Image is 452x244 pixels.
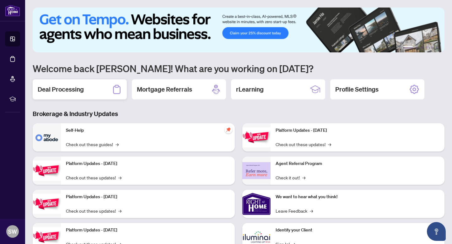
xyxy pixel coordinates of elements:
[276,174,305,181] a: Check it out!→
[66,207,121,214] a: Check out these updates!→
[276,207,313,214] a: Leave Feedback→
[66,227,230,234] p: Platform Updates - [DATE]
[8,227,17,236] span: SW
[431,46,433,49] button: 5
[66,141,119,148] a: Check out these guides!→
[242,190,271,218] img: We want to hear what you think!
[38,85,84,94] h2: Deal Processing
[33,123,61,151] img: Self-Help
[328,141,331,148] span: →
[33,62,444,74] h1: Welcome back [PERSON_NAME]! What are you working on [DATE]?
[66,127,230,134] p: Self-Help
[116,141,119,148] span: →
[276,160,439,167] p: Agent Referral Program
[426,46,428,49] button: 4
[33,8,444,52] img: Slide 0
[33,194,61,214] img: Platform Updates - July 21, 2025
[236,85,264,94] h2: rLearning
[118,174,121,181] span: →
[225,126,232,133] span: pushpin
[276,127,439,134] p: Platform Updates - [DATE]
[276,194,439,200] p: We want to hear what you think!
[310,207,313,214] span: →
[427,222,446,241] button: Open asap
[118,207,121,214] span: →
[403,46,413,49] button: 1
[66,160,230,167] p: Platform Updates - [DATE]
[335,85,379,94] h2: Profile Settings
[66,174,121,181] a: Check out these updates!→
[33,161,61,180] img: Platform Updates - September 16, 2025
[436,46,438,49] button: 6
[33,109,444,118] h3: Brokerage & Industry Updates
[5,5,20,16] img: logo
[242,127,271,147] img: Platform Updates - June 23, 2025
[242,162,271,179] img: Agent Referral Program
[137,85,192,94] h2: Mortgage Referrals
[302,174,305,181] span: →
[421,46,423,49] button: 3
[276,227,439,234] p: Identify your Client
[276,141,331,148] a: Check out these updates!→
[416,46,418,49] button: 2
[66,194,230,200] p: Platform Updates - [DATE]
